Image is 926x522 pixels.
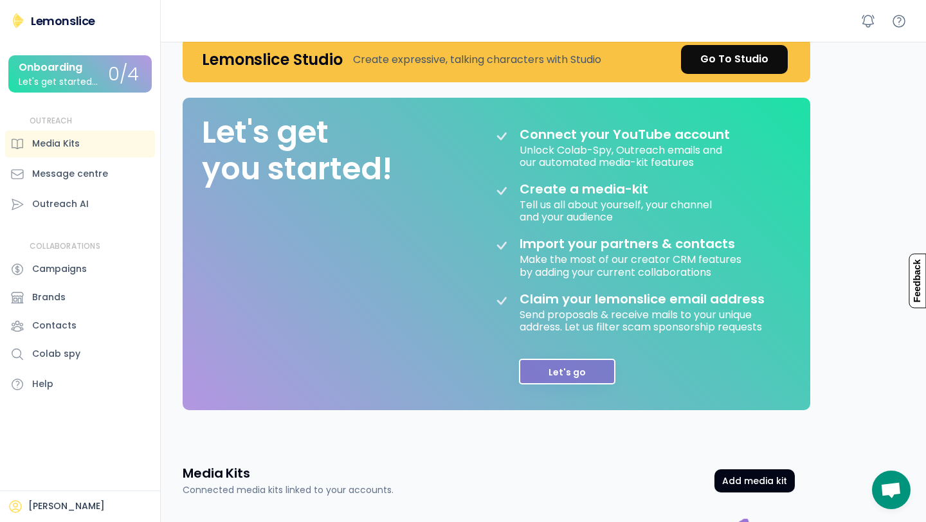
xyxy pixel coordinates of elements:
button: Let's go [519,359,615,384]
div: Contacts [32,319,77,332]
div: Campaigns [32,262,87,276]
div: Connect your YouTube account [520,127,730,142]
div: Tell us all about yourself, your channel and your audience [520,197,714,223]
div: Make the most of our creator CRM features by adding your current collaborations [520,251,744,278]
div: Brands [32,291,66,304]
div: Help [32,377,53,391]
div: OUTREACH [30,116,73,127]
div: [PERSON_NAME] [28,500,105,513]
div: Colab spy [32,347,80,361]
div: Go To Studio [700,51,768,67]
div: Media Kits [32,137,80,150]
div: Unlock Colab-Spy, Outreach emails and our automated media-kit features [520,142,725,168]
div: Message centre [32,167,108,181]
div: Onboarding [19,62,82,73]
a: Go To Studio [681,45,788,74]
div: Send proposals & receive mails to your unique address. Let us filter scam sponsorship requests [520,307,777,333]
div: Claim your lemonslice email address [520,291,765,307]
div: Connected media kits linked to your accounts. [183,483,394,497]
div: Let's get started... [19,77,98,87]
button: Add media kit [714,469,795,492]
img: Lemonslice [10,13,26,28]
div: Create a media-kit [520,181,680,197]
div: COLLABORATIONS [30,241,100,252]
h3: Media Kits [183,464,250,482]
div: Let's get you started! [202,114,392,188]
div: Open chat [872,471,911,509]
div: Lemonslice [31,13,95,29]
div: Import your partners & contacts [520,236,735,251]
div: Outreach AI [32,197,89,211]
h4: Lemonslice Studio [202,50,343,69]
div: 0/4 [108,65,139,85]
div: Create expressive, talking characters with Studio [353,52,601,67]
